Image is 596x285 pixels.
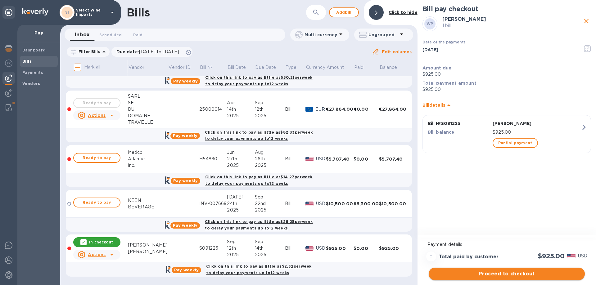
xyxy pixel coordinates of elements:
[173,223,197,228] b: Pay weekly
[206,264,311,275] b: Click on this link to pay as little as $2.32 per week to delay your payments up to 12 weeks
[255,113,285,119] div: 2025
[88,113,106,118] u: Actions
[422,95,591,115] div: Billdetails
[422,103,445,108] b: Bill details
[442,16,486,22] b: [PERSON_NAME]
[227,238,255,245] div: Sep
[326,156,354,162] div: $5,707.40
[316,200,326,207] p: USD
[442,22,582,29] p: 1 bill
[429,268,585,280] button: Proceed to checkout
[326,106,354,112] div: €27,864.00
[255,238,285,245] div: Sep
[200,64,213,71] p: Bill №
[422,41,465,44] label: Date of the payments
[133,32,142,38] span: Paid
[255,64,276,71] p: Due Date
[227,156,255,162] div: 27th
[128,106,168,113] div: DU
[389,10,418,15] b: Click to hide
[255,156,285,162] div: 26th
[199,245,227,252] div: S091225
[228,64,254,71] span: Bill Date
[111,47,193,57] div: Due date:[DATE] to [DATE]
[255,100,285,106] div: Sep
[227,149,255,156] div: Jun
[5,60,12,67] img: Foreign exchange
[286,64,305,71] span: Type
[128,242,168,248] div: [PERSON_NAME]
[76,8,107,17] p: Select Wine Imports
[89,239,113,245] p: In checkout
[255,252,285,258] div: 2025
[427,241,586,248] p: Payment details
[127,6,150,19] h1: Bills
[169,64,198,71] span: Vendor ID
[79,199,115,206] span: Ready to pay
[498,139,532,147] span: Partial payment
[205,219,313,230] b: Click on this link to pay as little as $26.25 per week to delay your payments up to 12 weeks
[422,86,591,93] p: $925.00
[255,149,285,156] div: Aug
[227,200,255,207] div: 24th
[173,178,198,183] b: Pay weekly
[493,129,581,136] p: $925.00
[567,254,576,258] img: USD
[422,71,591,78] p: $925.00
[169,64,190,71] p: Vendor ID
[434,270,580,278] span: Proceed to checkout
[128,156,168,162] div: Atlantic
[73,153,120,163] button: Ready to pay
[493,120,581,127] p: [PERSON_NAME]
[316,156,326,162] p: USD
[128,93,168,100] div: SARL
[174,268,199,272] b: Pay weekly
[173,79,198,83] b: Pay weekly
[73,198,120,207] button: Ready to pay
[22,30,55,36] p: Pay
[199,200,227,207] div: INV-007669
[306,64,325,71] span: Currency
[379,106,407,112] div: €27,864.00
[227,100,255,106] div: Apr
[326,245,354,252] div: $925.00
[128,149,168,156] div: Medco
[200,64,221,71] span: Bill №
[79,154,115,162] span: Ready to pay
[326,64,344,71] p: Amount
[255,64,284,71] span: Due Date
[426,252,436,261] div: =
[22,81,40,86] b: Vendors
[379,201,407,207] div: $10,500.00
[128,248,168,255] div: [PERSON_NAME]
[99,32,122,38] span: Scheduled
[255,200,285,207] div: 22nd
[116,49,183,55] p: Due date :
[227,162,255,169] div: 2025
[22,48,46,52] b: Dashboard
[354,201,379,207] div: $6,300.00
[173,133,197,138] b: Pay weekly
[305,246,314,251] img: USD
[88,252,106,257] u: Actions
[380,64,397,71] p: Balance
[227,106,255,113] div: 14th
[128,100,168,106] div: SE
[227,113,255,119] div: 2025
[128,162,168,169] div: Inc.
[255,194,285,200] div: Sep
[199,156,227,162] div: H54880
[129,64,152,71] span: Vendor
[255,106,285,113] div: 12th
[255,207,285,213] div: 2025
[368,32,398,38] p: Ungrouped
[354,106,379,112] div: €0.00
[199,106,227,113] div: 25000014
[538,252,565,260] h2: $925.00
[329,7,359,17] button: Addbill
[227,252,255,258] div: 2025
[379,156,407,162] div: $5,707.40
[428,120,490,127] p: Bill № S091225
[422,5,591,13] h2: Bill pay checkout
[382,49,412,54] u: Edit columns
